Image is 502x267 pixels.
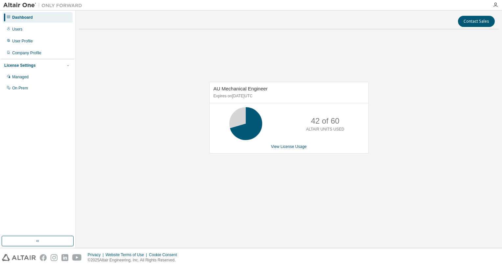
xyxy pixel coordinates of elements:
a: View License Usage [271,144,307,149]
img: altair_logo.svg [2,254,36,261]
p: Expires on [DATE] UTC [214,93,363,99]
img: Altair One [3,2,85,9]
span: AU Mechanical Engineer [214,86,268,91]
button: Contact Sales [458,16,495,27]
div: User Profile [12,38,33,44]
img: youtube.svg [72,254,82,261]
div: License Settings [4,63,35,68]
p: © 2025 Altair Engineering, Inc. All Rights Reserved. [88,257,181,263]
div: Company Profile [12,50,41,56]
div: Dashboard [12,15,33,20]
div: Users [12,27,22,32]
div: Privacy [88,252,105,257]
div: Managed [12,74,29,80]
div: Website Terms of Use [105,252,149,257]
img: facebook.svg [40,254,47,261]
div: Cookie Consent [149,252,181,257]
p: 42 of 60 [311,115,339,127]
img: linkedin.svg [61,254,68,261]
p: ALTAIR UNITS USED [306,127,344,132]
div: On Prem [12,85,28,91]
img: instagram.svg [51,254,57,261]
